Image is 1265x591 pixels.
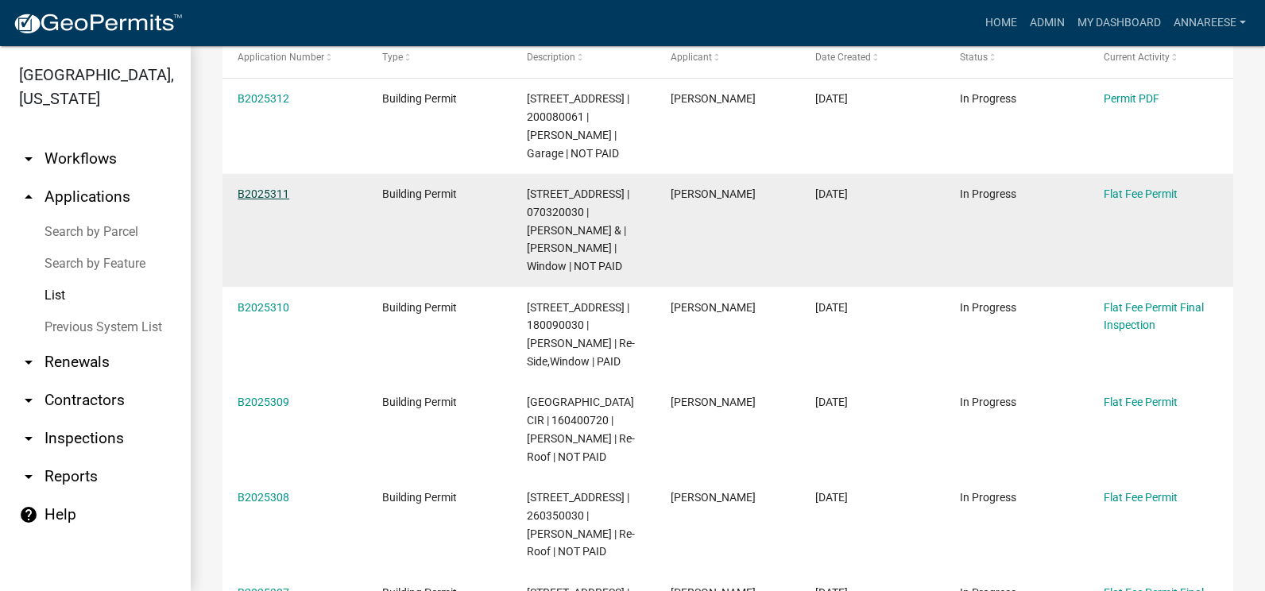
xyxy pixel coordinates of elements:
[19,467,38,486] i: arrow_drop_down
[238,491,289,504] a: B2025308
[19,353,38,372] i: arrow_drop_down
[527,491,635,558] span: 205 MAIN ST W | 260350030 | DOBBERSTEIN,BENNETT | Re-Roof | NOT PAID
[671,301,756,314] span: Gina Gullickson
[222,39,367,77] datatable-header-cell: Application Number
[511,39,656,77] datatable-header-cell: Description
[19,429,38,448] i: arrow_drop_down
[527,92,629,159] span: 32033 630TH AVE | 200080061 | KROEGER,BRANDON L | Garage | NOT PAID
[1104,491,1178,504] a: Flat Fee Permit
[800,39,945,77] datatable-header-cell: Date Created
[656,39,800,77] datatable-header-cell: Applicant
[1104,187,1178,200] a: Flat Fee Permit
[382,396,457,408] span: Building Permit
[238,52,324,63] span: Application Number
[671,396,756,408] span: Gina Gullickson
[1104,396,1178,408] a: Flat Fee Permit
[1023,8,1071,38] a: Admin
[815,187,848,200] span: 09/04/2025
[960,187,1016,200] span: In Progress
[671,491,756,504] span: Gina Gullickson
[527,187,629,272] span: 16971 810TH AVE | 070320030 | THIMMESCH,CHARLES & | PAULA THIMMESCH | Window | NOT PAID
[671,92,756,105] span: Brandon Kroeger
[671,52,712,63] span: Applicant
[382,301,457,314] span: Building Permit
[238,92,289,105] a: B2025312
[1167,8,1252,38] a: annareese
[1104,52,1170,63] span: Current Activity
[1071,8,1167,38] a: My Dashboard
[527,396,635,462] span: 85219 SOUTH ISLAND CIR | 160400720 | HOFFMAN,BARRY A | Re-Roof | NOT PAID
[19,187,38,207] i: arrow_drop_up
[238,396,289,408] a: B2025309
[1089,39,1233,77] datatable-header-cell: Current Activity
[979,8,1023,38] a: Home
[238,301,289,314] a: B2025310
[960,491,1016,504] span: In Progress
[527,52,575,63] span: Description
[815,301,848,314] span: 09/04/2025
[367,39,512,77] datatable-header-cell: Type
[815,491,848,504] span: 09/04/2025
[527,301,635,368] span: 32239 760TH ST | 180090030 | CLARK,DEBORAH E | Re-Side,Window | PAID
[382,92,457,105] span: Building Permit
[960,396,1016,408] span: In Progress
[945,39,1089,77] datatable-header-cell: Status
[960,52,988,63] span: Status
[382,187,457,200] span: Building Permit
[960,92,1016,105] span: In Progress
[19,505,38,524] i: help
[19,391,38,410] i: arrow_drop_down
[815,92,848,105] span: 09/04/2025
[1104,301,1204,332] a: Flat Fee Permit Final Inspection
[671,187,756,200] span: Gina Gullickson
[815,52,871,63] span: Date Created
[238,187,289,200] a: B2025311
[382,491,457,504] span: Building Permit
[19,149,38,168] i: arrow_drop_down
[382,52,403,63] span: Type
[960,301,1016,314] span: In Progress
[815,396,848,408] span: 09/04/2025
[1104,92,1159,105] a: Permit PDF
